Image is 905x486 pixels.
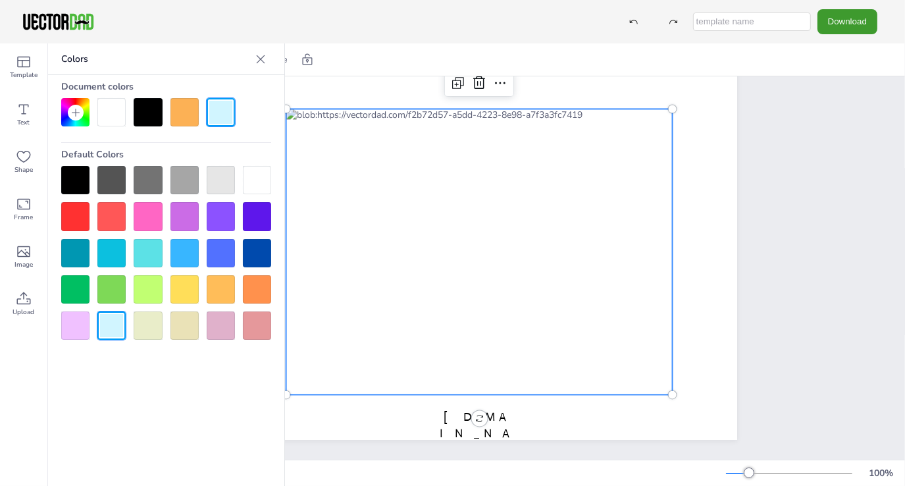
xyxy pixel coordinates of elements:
span: Text [18,117,30,128]
div: Default Colors [61,143,271,166]
span: Image [14,259,33,270]
p: Colors [61,43,250,75]
button: Download [817,9,877,34]
span: Upload [13,307,35,317]
img: VectorDad-1.png [21,12,95,32]
span: [DOMAIN_NAME] [440,410,513,457]
input: template name [693,13,811,31]
div: Document colors [61,75,271,98]
span: Shape [14,165,33,175]
span: Frame [14,212,34,223]
span: Template [10,70,38,80]
div: 100 % [866,467,897,479]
